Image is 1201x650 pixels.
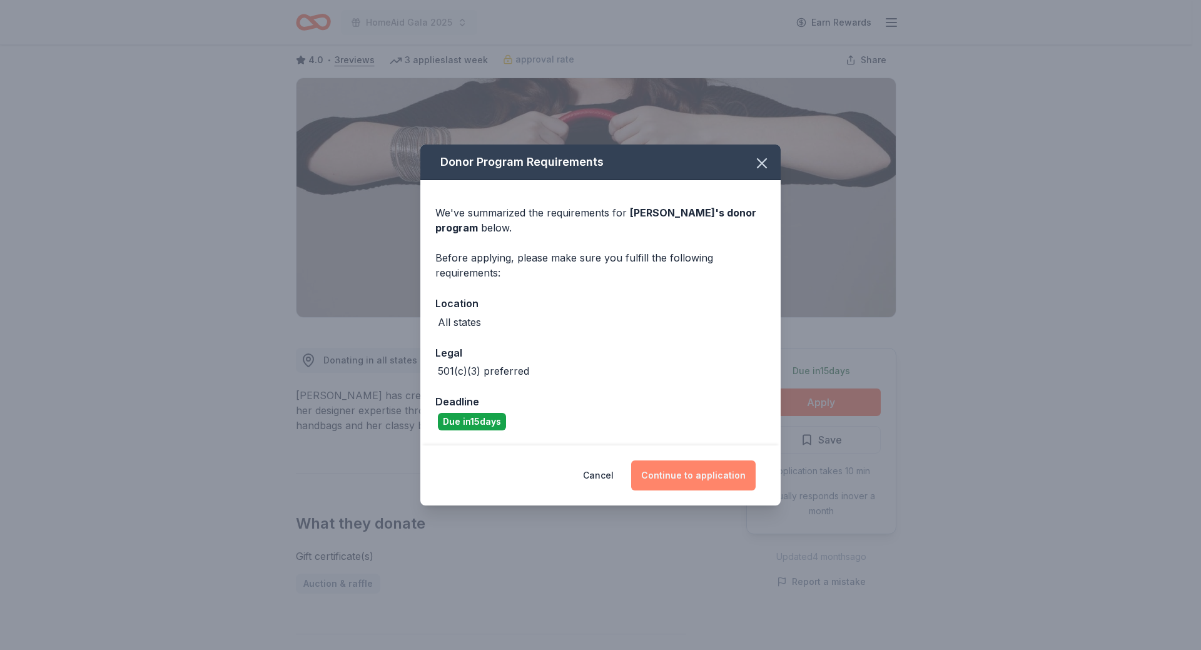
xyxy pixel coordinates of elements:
div: Location [435,295,766,312]
button: Continue to application [631,460,756,490]
div: Legal [435,345,766,361]
div: Donor Program Requirements [420,145,781,180]
div: 501(c)(3) preferred [438,363,529,378]
div: We've summarized the requirements for below. [435,205,766,235]
div: Due in 15 days [438,413,506,430]
div: All states [438,315,481,330]
div: Before applying, please make sure you fulfill the following requirements: [435,250,766,280]
div: Deadline [435,394,766,410]
button: Cancel [583,460,614,490]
